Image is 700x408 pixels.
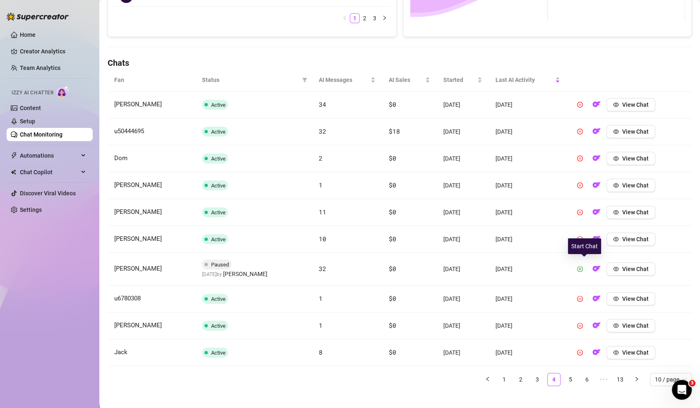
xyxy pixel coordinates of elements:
[622,182,649,189] span: View Chat
[370,13,380,23] li: 3
[592,100,601,108] img: OF
[622,322,649,329] span: View Chat
[437,253,489,286] td: [DATE]
[614,373,626,386] a: 13
[613,209,619,215] span: eye
[548,373,560,386] a: 4
[489,286,567,312] td: [DATE]
[389,181,396,189] span: $0
[613,350,619,355] span: eye
[592,154,601,162] img: OF
[340,13,350,23] button: left
[577,323,583,329] span: pause-circle
[606,206,655,219] button: View Chat
[319,154,322,162] span: 2
[590,211,603,217] a: OF
[590,292,603,305] button: OF
[606,346,655,359] button: View Chat
[319,235,326,243] span: 10
[590,179,603,192] button: OF
[577,156,583,161] span: pause-circle
[389,294,396,302] span: $0
[606,233,655,246] button: View Chat
[211,129,226,135] span: Active
[437,312,489,339] td: [DATE]
[590,125,603,138] button: OF
[211,262,229,268] span: Paused
[577,266,583,272] span: play-circle
[498,373,510,386] a: 1
[301,74,309,86] span: filter
[590,103,603,110] a: OF
[389,208,396,216] span: $0
[319,348,322,356] span: 8
[630,373,643,386] li: Next Page
[613,129,619,134] span: eye
[20,31,36,38] a: Home
[437,69,489,91] th: Started
[590,324,603,331] a: OF
[437,91,489,118] td: [DATE]
[590,319,603,332] button: OF
[211,102,226,108] span: Active
[592,348,601,356] img: OF
[20,131,63,138] a: Chat Monitoring
[319,321,322,329] span: 1
[20,206,42,213] a: Settings
[389,154,396,162] span: $0
[202,75,299,84] span: Status
[319,294,322,302] span: 1
[590,297,603,304] a: OF
[114,127,144,135] span: u50444695
[489,91,567,118] td: [DATE]
[20,166,79,179] span: Chat Copilot
[20,65,60,71] a: Team Analytics
[514,373,527,386] li: 2
[606,152,655,165] button: View Chat
[590,233,603,246] button: OF
[590,238,603,244] a: OF
[592,235,601,243] img: OF
[592,294,601,302] img: OF
[577,350,583,355] span: pause-circle
[606,319,655,332] button: View Chat
[613,323,619,329] span: eye
[590,152,603,165] button: OF
[11,152,17,159] span: thunderbolt
[389,264,396,273] span: $0
[485,377,490,382] span: left
[577,182,583,188] span: pause-circle
[489,172,567,199] td: [DATE]
[437,199,489,226] td: [DATE]
[389,321,396,329] span: $0
[437,339,489,366] td: [DATE]
[312,69,382,91] th: AI Messages
[489,226,567,253] td: [DATE]
[7,12,69,21] img: logo-BBDzfeDw.svg
[489,199,567,226] td: [DATE]
[613,102,619,108] span: eye
[437,145,489,172] td: [DATE]
[389,127,399,135] span: $18
[622,295,649,302] span: View Chat
[202,271,267,277] span: [DATE] by
[211,350,226,356] span: Active
[437,172,489,199] td: [DATE]
[443,75,476,84] span: Started
[319,127,326,135] span: 32
[630,373,643,386] button: right
[481,373,494,386] button: left
[606,292,655,305] button: View Chat
[20,105,41,111] a: Content
[114,265,162,272] span: [PERSON_NAME]
[498,373,511,386] li: 1
[606,179,655,192] button: View Chat
[606,125,655,138] button: View Chat
[613,266,619,272] span: eye
[672,380,692,400] iframe: Intercom live chat
[437,286,489,312] td: [DATE]
[489,118,567,145] td: [DATE]
[360,14,369,23] a: 2
[597,373,610,386] li: Next 5 Pages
